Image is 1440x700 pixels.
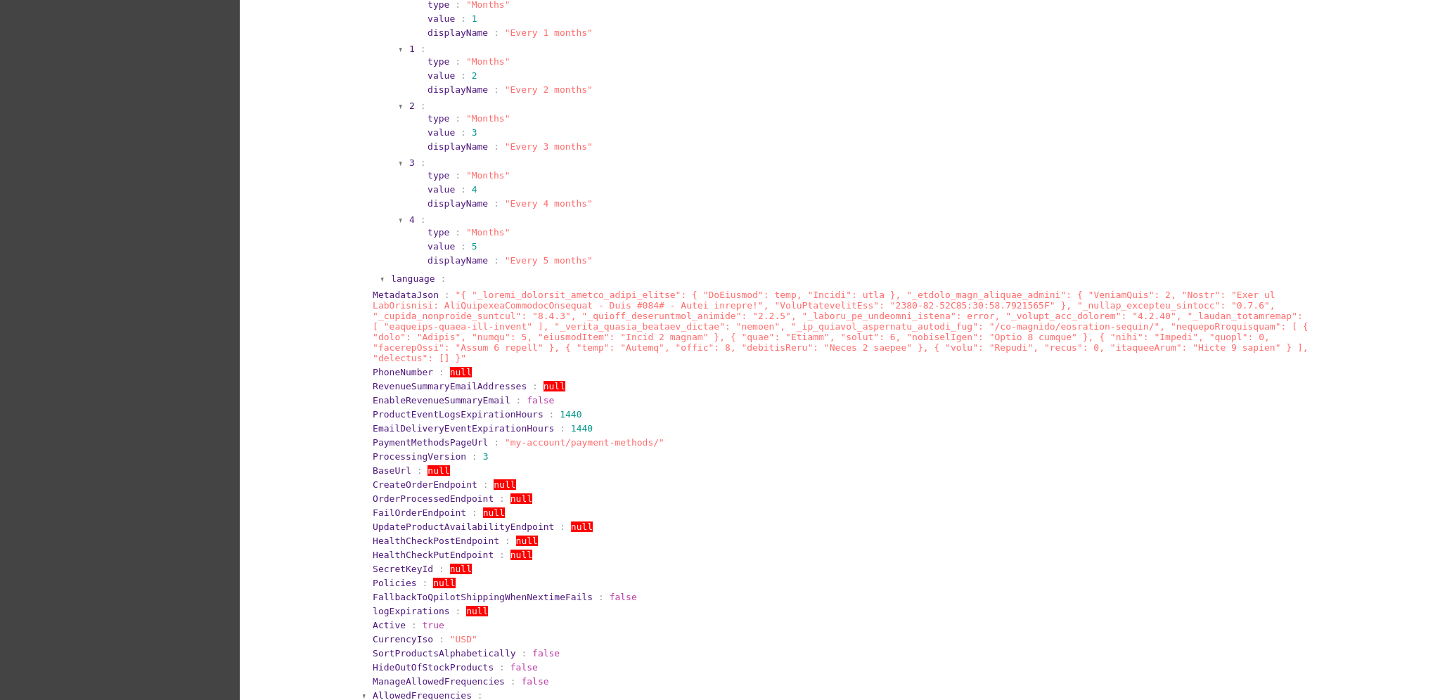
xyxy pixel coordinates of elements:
span: 2 [472,70,477,81]
span: : [499,493,505,504]
span: : [505,536,510,546]
span: value [427,184,455,195]
span: null [466,606,488,616]
span: 4 [409,214,415,225]
span: : [494,84,499,95]
span: : [532,381,538,391]
span: "Every 5 months" [505,255,593,266]
span: 4 [472,184,477,195]
span: HealthCheckPostEndpoint [373,536,499,546]
span: Policies [373,578,417,588]
span: displayName [427,198,488,209]
span: ManageAllowedFrequencies [373,676,505,687]
span: null [516,536,538,546]
span: : [423,578,428,588]
span: : [560,521,565,532]
span: "USD" [450,634,477,644]
span: HealthCheckPutEndpoint [373,550,494,560]
span: : [499,550,505,560]
span: type [427,170,449,181]
span: : [499,662,505,673]
span: "Months" [466,227,510,238]
span: displayName [427,255,488,266]
span: : [420,101,426,111]
span: type [427,113,449,124]
span: null [483,507,505,518]
span: : [521,648,527,659]
span: type [427,56,449,67]
span: displayName [427,141,488,152]
span: : [472,451,477,462]
span: null [510,493,532,504]
span: displayName [427,84,488,95]
span: "Months" [466,113,510,124]
span: value [427,127,455,138]
span: null [571,521,593,532]
span: : [494,437,499,448]
span: : [483,479,489,490]
span: : [411,620,417,630]
span: false [527,395,554,406]
span: true [423,620,444,630]
span: ProductEventLogsExpirationHours [373,409,544,420]
span: UpdateProductAvailabilityEndpoint [373,521,554,532]
span: 5 [472,241,477,252]
span: FallbackToQpilotShippingWhenNextimeFails [373,592,593,602]
span: null [450,564,472,574]
span: CurrencyIso [373,634,433,644]
span: : [516,395,522,406]
span: : [439,367,444,377]
span: : [461,13,466,24]
span: : [455,170,461,181]
span: "Months" [466,56,510,67]
span: false [521,676,548,687]
span: null [433,578,455,588]
span: ProcessingVersion [373,451,466,462]
span: : [461,184,466,195]
span: BaseUrl [373,465,411,476]
span: PaymentMethodsPageUrl [373,437,488,448]
span: : [560,423,565,434]
span: SortProductsAlphabetically [373,648,516,659]
span: EmailDeliveryEventExpirationHours [373,423,554,434]
span: 3 [483,451,489,462]
span: : [455,56,461,67]
span: null [544,381,565,391]
span: null [494,479,515,490]
span: : [510,676,516,687]
span: "Every 4 months" [505,198,593,209]
span: "my-account/payment-methods/" [505,437,664,448]
span: : [455,606,461,616]
span: PhoneNumber [373,367,433,377]
span: : [439,564,444,574]
span: value [427,13,455,24]
span: language [391,273,435,284]
span: false [510,662,538,673]
span: : [461,70,466,81]
span: type [427,227,449,238]
span: 1 [409,44,415,54]
span: : [455,113,461,124]
span: : [494,255,499,266]
span: : [441,273,446,284]
span: : [455,227,461,238]
span: "Every 1 months" [505,27,593,38]
span: null [510,550,532,560]
span: 2 [409,101,415,111]
span: EnableRevenueSummaryEmail [373,395,510,406]
span: : [420,44,426,54]
span: : [461,241,466,252]
span: : [461,127,466,138]
span: : [420,157,426,168]
span: false [610,592,637,602]
span: SecretKeyId [373,564,433,574]
span: value [427,241,455,252]
span: : [549,409,555,420]
span: false [532,648,560,659]
span: : [494,141,499,152]
span: : [472,507,477,518]
span: 1440 [560,409,581,420]
span: Active [373,620,406,630]
span: : [417,465,423,476]
span: : [444,290,450,300]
